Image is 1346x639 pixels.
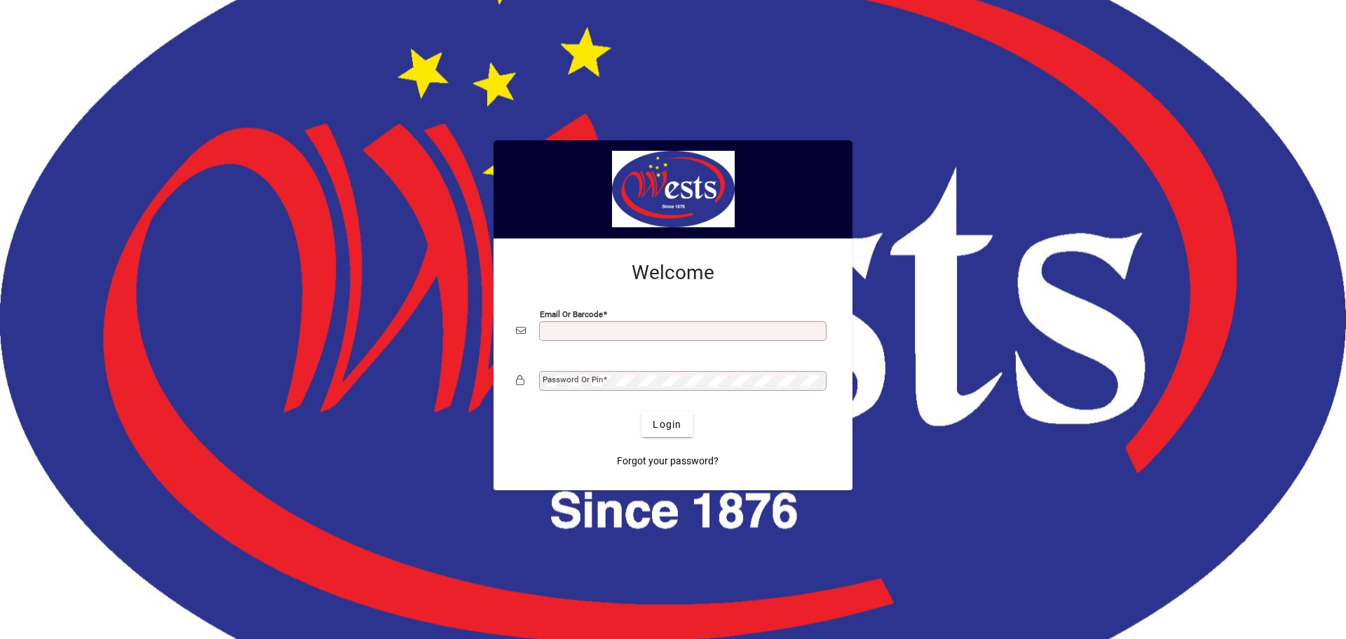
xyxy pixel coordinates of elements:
h2: Welcome [516,261,830,285]
mat-label: Email or Barcode [540,309,603,319]
button: Login [641,412,693,437]
mat-label: Password or Pin [543,375,603,384]
span: Login [653,417,681,432]
span: Forgot your password? [617,454,719,469]
a: Forgot your password? [611,448,724,473]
